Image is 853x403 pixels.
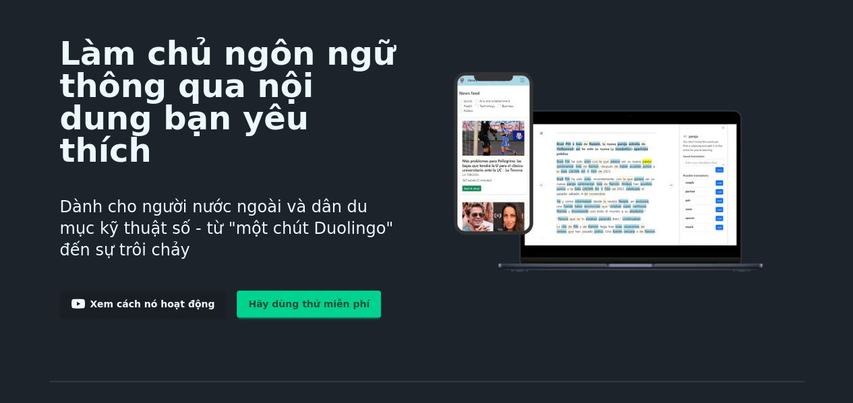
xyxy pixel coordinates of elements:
[90,299,215,309] font: Xem cách nó hoạt động
[60,290,227,317] a: Xem cách nó hoạt động
[60,34,396,169] font: Làm chủ ngôn ngữ thông qua nội dung bạn yêu thích
[248,299,370,309] font: Hãy dùng thử miễn phí
[237,290,381,317] a: Hãy dùng thử miễn phí
[427,72,793,274] img: Học ngôn ngữ trực tuyến
[60,197,394,259] font: Dành cho người nước ngoài và dân du mục kỹ thuật số - từ "một chút Duolingo" đến sự trôi chảy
